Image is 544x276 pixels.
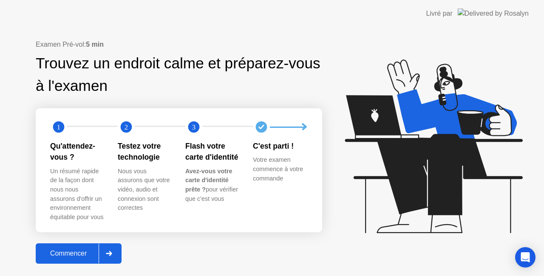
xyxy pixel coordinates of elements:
div: Flash votre carte d'identité [185,141,239,163]
div: Livré par [426,8,453,19]
div: Examen Pré-vol: [36,39,322,50]
div: Nous vous assurons que votre vidéo, audio et connexion sont correctes [118,167,172,213]
div: Commencer [38,250,99,257]
text: 3 [192,123,195,131]
div: C'est parti ! [253,141,307,152]
div: Open Intercom Messenger [515,247,535,268]
b: 5 min [86,41,104,48]
button: Commencer [36,243,122,264]
div: Trouvez un endroit calme et préparez-vous à l'examen [36,52,322,97]
div: pour vérifier que c'est vous [185,167,239,203]
text: 2 [125,123,128,131]
div: Un résumé rapide de la façon dont nous nous assurons d'offrir un environnement équitable pour vous [50,167,104,222]
div: Votre examen commence à votre commande [253,155,307,183]
div: Qu'attendez-vous ? [50,141,104,163]
div: Testez votre technologie [118,141,172,163]
b: Avez-vous votre carte d'identité prête ? [185,168,232,193]
img: Delivered by Rosalyn [458,8,529,18]
text: 1 [57,123,60,131]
